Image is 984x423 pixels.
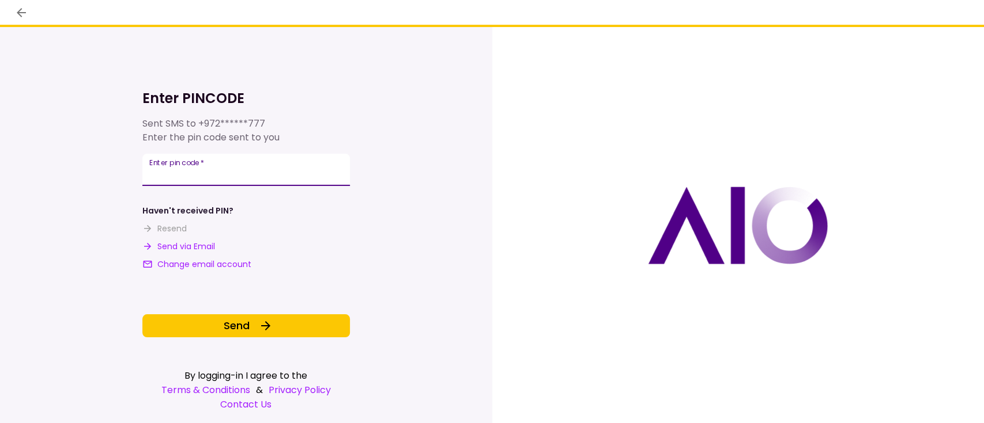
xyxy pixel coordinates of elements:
[142,117,350,144] div: Sent SMS to Enter the pin code sent to you
[161,383,250,397] a: Terms & Conditions
[224,318,250,333] span: Send
[142,223,187,235] button: Resend
[142,383,350,397] div: &
[269,383,331,397] a: Privacy Policy
[142,314,350,337] button: Send
[648,186,828,264] img: AIO logo
[142,258,251,270] button: Change email account
[149,158,204,167] label: Enter pin code
[142,89,350,108] h1: Enter PINCODE
[142,397,350,411] a: Contact Us
[142,241,215,253] button: Send via Email
[12,3,31,22] button: back
[142,205,233,217] div: Haven't received PIN?
[142,368,350,383] div: By logging-in I agree to the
